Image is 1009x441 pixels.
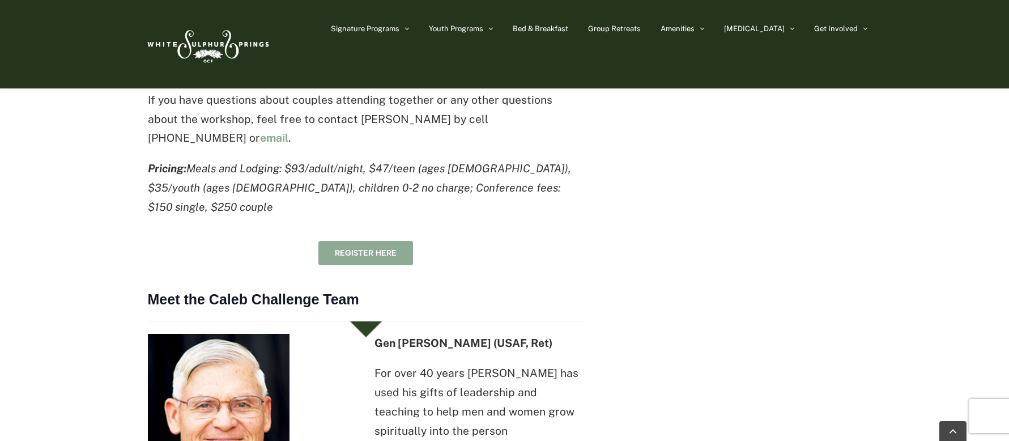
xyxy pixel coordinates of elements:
[429,25,483,32] span: Youth Programs
[331,25,399,32] span: Signature Programs
[148,292,584,307] h3: Meet the Caleb Challenge Team
[724,25,785,32] span: [MEDICAL_DATA]
[588,25,641,32] span: Group Retreats
[148,162,186,175] strong: Pricing:
[318,241,413,265] a: Caleb Challenge Career Transition Strategies Workshop
[335,248,397,258] span: Register here
[142,18,273,71] img: White Sulphur Springs Logo
[374,337,553,349] strong: Gen [PERSON_NAME] (USAF, Ret)
[260,132,288,144] a: email
[148,91,584,148] p: If you have questions about couples attending together or any other questions about the workshop,...
[148,162,571,213] em: Meals and Lodging: $93/adult/night, $47/teen (ages [DEMOGRAPHIC_DATA]), $35/youth (ages [DEMOGRAP...
[814,25,858,32] span: Get Involved
[513,25,568,32] span: Bed & Breakfast
[661,25,695,32] span: Amenities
